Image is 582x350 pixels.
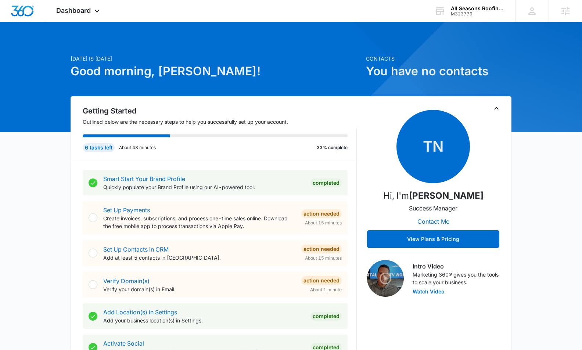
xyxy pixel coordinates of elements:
p: Add at least 5 contacts in [GEOGRAPHIC_DATA]. [103,254,295,261]
div: Action Needed [301,245,342,253]
span: About 15 minutes [305,255,342,261]
div: account name [451,6,504,11]
p: [DATE] is [DATE] [71,55,362,62]
h3: Intro Video [413,262,499,271]
div: account id [451,11,504,17]
button: Toggle Collapse [492,104,501,113]
p: Outlined below are the necessary steps to help you successfully set up your account. [83,118,357,126]
span: Dashboard [56,7,91,14]
p: Success Manager [409,204,457,213]
a: Set Up Contacts in CRM [103,246,169,253]
div: Completed [310,178,342,187]
span: About 15 minutes [305,220,342,226]
p: Contacts [366,55,511,62]
span: About 1 minute [310,286,342,293]
div: Action Needed [301,276,342,285]
a: Add Location(s) in Settings [103,308,177,316]
div: 6 tasks left [83,143,115,152]
p: Quickly populate your Brand Profile using our AI-powered tool. [103,183,305,191]
h1: Good morning, [PERSON_NAME]! [71,62,362,80]
p: About 43 minutes [119,144,156,151]
p: Verify your domain(s) in Email. [103,285,295,293]
p: Hi, I'm [383,189,484,202]
p: Add your business location(s) in Settings. [103,317,305,324]
button: View Plans & Pricing [367,230,499,248]
p: Create invoices, subscriptions, and process one-time sales online. Download the free mobile app t... [103,214,295,230]
p: 33% complete [317,144,348,151]
div: Completed [310,312,342,321]
button: Contact Me [410,213,457,230]
a: Smart Start Your Brand Profile [103,175,185,183]
a: Verify Domain(s) [103,277,150,285]
a: Activate Social [103,340,144,347]
button: Watch Video [413,289,445,294]
img: Intro Video [367,260,404,297]
a: Set Up Payments [103,206,150,214]
p: Marketing 360® gives you the tools to scale your business. [413,271,499,286]
div: Action Needed [301,209,342,218]
h2: Getting Started [83,105,357,116]
strong: [PERSON_NAME] [409,190,484,201]
span: TN [396,110,470,183]
h1: You have no contacts [366,62,511,80]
